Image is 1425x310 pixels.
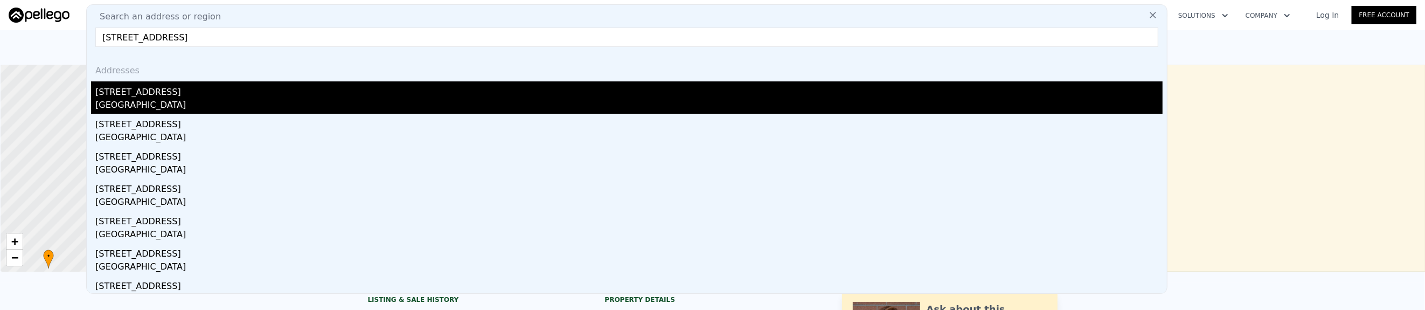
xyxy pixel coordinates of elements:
div: [GEOGRAPHIC_DATA] [95,293,1163,308]
div: [STREET_ADDRESS] [95,81,1163,99]
div: [GEOGRAPHIC_DATA] [95,196,1163,211]
div: [GEOGRAPHIC_DATA] [95,228,1163,243]
div: [STREET_ADDRESS] [95,114,1163,131]
div: [STREET_ADDRESS] [95,275,1163,293]
a: Zoom out [6,250,23,266]
div: [STREET_ADDRESS] [95,146,1163,163]
a: Zoom in [6,233,23,250]
div: [GEOGRAPHIC_DATA] [95,99,1163,114]
span: Search an address or region [91,10,221,23]
div: [GEOGRAPHIC_DATA] [95,163,1163,178]
span: + [11,235,18,248]
div: Property details [605,295,821,304]
div: [STREET_ADDRESS] [95,211,1163,228]
div: LISTING & SALE HISTORY [368,295,583,306]
button: Solutions [1170,6,1237,25]
button: Company [1237,6,1299,25]
img: Pellego [9,8,69,23]
div: • [43,250,54,268]
div: [STREET_ADDRESS] [95,243,1163,260]
span: • [43,251,54,261]
a: Free Account [1352,6,1416,24]
span: − [11,251,18,264]
input: Enter an address, city, region, neighborhood or zip code [95,27,1158,47]
div: Addresses [91,56,1163,81]
div: [STREET_ADDRESS] [95,178,1163,196]
div: [GEOGRAPHIC_DATA] [95,260,1163,275]
div: [GEOGRAPHIC_DATA] [95,131,1163,146]
a: Log In [1303,10,1352,20]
